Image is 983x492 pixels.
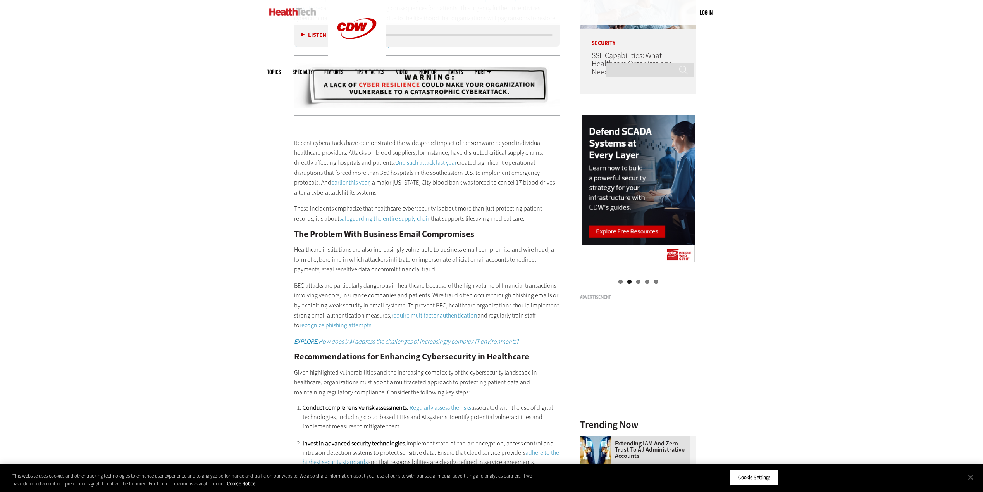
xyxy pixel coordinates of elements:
a: SSE Capabilities: What Healthcare Organizations Need to Know [592,50,672,77]
strong: Invest in advanced security technologies. [303,439,406,447]
p: Given highlighted vulnerabilities and the increasing complexity of the cybersecurity landscape in... [294,368,560,397]
button: Close [962,469,979,486]
p: These incidents emphasize that healthcare cybersecurity is about more than just protecting patien... [294,204,560,223]
span: More [475,69,491,75]
span: Topics [267,69,281,75]
iframe: advertisement [580,302,696,399]
a: Video [396,69,408,75]
a: recognize phishing attempts [300,321,371,329]
a: Extending IAM and Zero Trust to All Administrative Accounts [580,440,692,459]
a: Tips & Tactics [355,69,384,75]
a: earlier this year [331,178,369,186]
a: 5 [654,280,658,284]
button: Cookie Settings [730,470,778,486]
div: This website uses cookies and other tracking technologies to enhance user experience and to analy... [12,472,541,487]
div: User menu [700,9,713,17]
a: EXPLORE:How does IAM address the challenges of increasingly complex IT environments? [294,337,518,345]
a: MonITor [419,69,437,75]
a: Regularly assess the risks [410,404,471,412]
span: Specialty [293,69,313,75]
em: How does IAM address the challenges of increasingly complex IT environments? [294,337,518,345]
strong: Conduct comprehensive risk assessments. [303,404,408,412]
p: BEC attacks are particularly dangerous in healthcare because of the high volume of financial tran... [294,281,560,330]
a: Events [448,69,463,75]
a: Features [324,69,343,75]
a: 2 [627,280,632,284]
a: require multifactor authentication [391,311,477,319]
a: More information about your privacy [227,480,255,487]
h2: Recommendations for Enhancing Cybersecurity in Healthcare [294,352,560,361]
li: associated with the use of digital technologies, including cloud-based EHRs and AI systems. Ident... [303,403,560,431]
p: Recent cyberattacks have demonstrated the widespread impact of ransomware beyond individual healt... [294,138,560,198]
a: safeguarding the entire supply chain [339,214,431,223]
img: abstract image of woman with pixelated face [580,436,611,467]
a: 3 [636,280,640,284]
img: Home [269,8,316,16]
h3: Trending Now [580,420,696,430]
a: CDW [328,51,386,59]
img: x-cyberresillience2-static-2024-na-desktop [294,63,560,109]
a: Log in [700,9,713,16]
p: Healthcare institutions are also increasingly vulnerable to business email compromise and wire fr... [294,245,560,274]
img: scada right rail [582,115,695,264]
h3: Advertisement [580,295,696,299]
h2: The Problem With Business Email Compromises [294,230,560,238]
a: One such attack last year [395,159,457,167]
a: 4 [645,280,649,284]
strong: EXPLORE: [294,337,318,345]
a: abstract image of woman with pixelated face [580,436,615,442]
li: Implement state-of-the-art encryption, access control and intrusion detection systems to protect ... [303,439,560,467]
a: 1 [618,280,623,284]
